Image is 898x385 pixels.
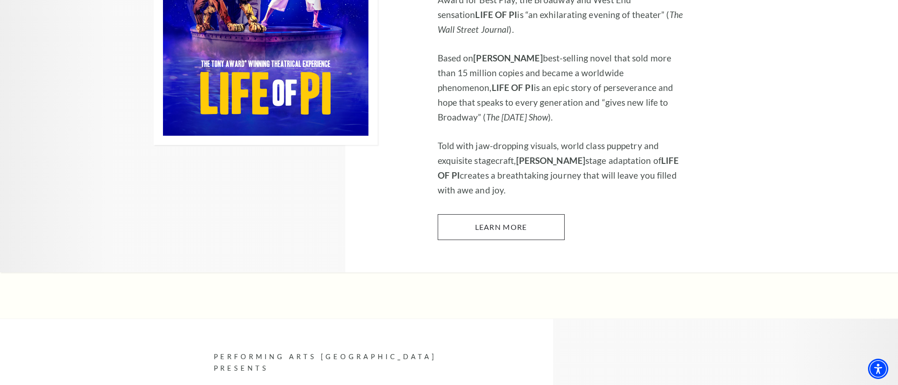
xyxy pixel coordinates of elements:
p: Based on best-selling novel that sold more than 15 million copies and became a worldwide phenomen... [438,51,685,125]
strong: LIFE OF PI [492,82,534,93]
p: Performing Arts [GEOGRAPHIC_DATA] Presents [214,351,461,374]
em: The [DATE] Show [486,112,548,122]
strong: [PERSON_NAME] [516,155,585,166]
p: Told with jaw-dropping visuals, world class puppetry and exquisite stagecraft, stage adaptation o... [438,138,685,198]
strong: [PERSON_NAME] [473,53,542,63]
a: Learn More Life of Pi [438,214,565,240]
strong: LIFE OF PI [475,9,517,20]
div: Accessibility Menu [868,359,888,379]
